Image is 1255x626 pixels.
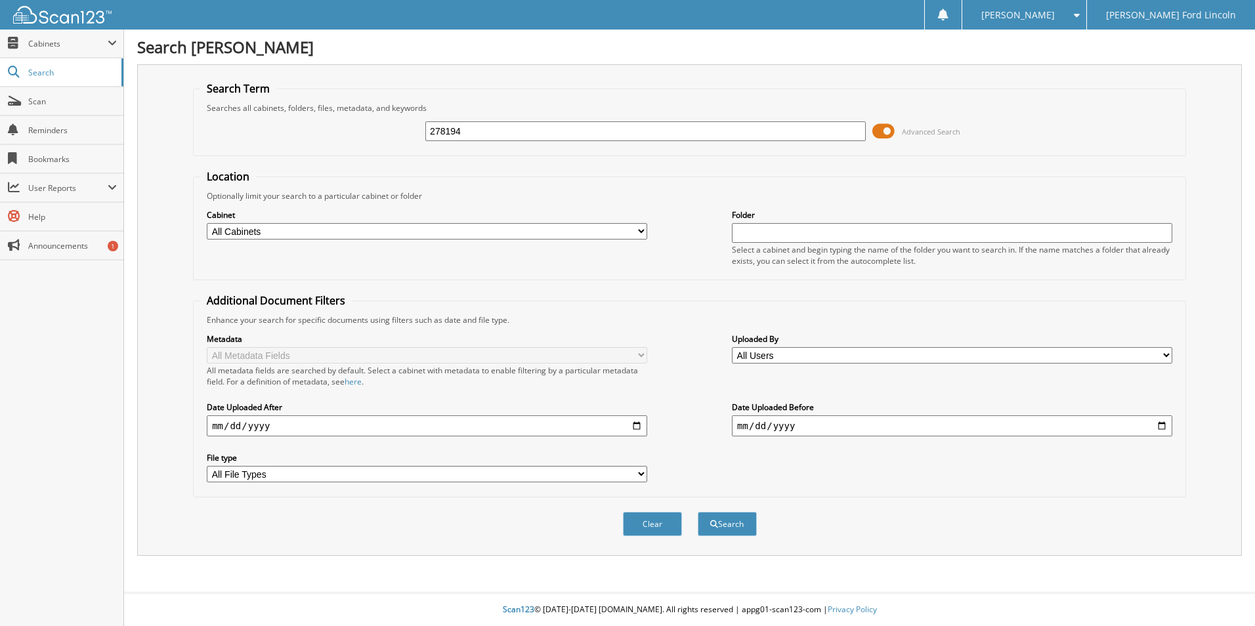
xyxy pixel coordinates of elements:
[13,6,112,24] img: scan123-logo-white.svg
[28,211,117,222] span: Help
[732,415,1172,436] input: end
[1106,11,1236,19] span: [PERSON_NAME] Ford Lincoln
[1189,563,1255,626] iframe: Chat Widget
[28,154,117,165] span: Bookmarks
[28,38,108,49] span: Cabinets
[207,415,647,436] input: start
[200,102,1179,114] div: Searches all cabinets, folders, files, metadata, and keywords
[28,67,115,78] span: Search
[207,333,647,344] label: Metadata
[137,36,1242,58] h1: Search [PERSON_NAME]
[124,594,1255,626] div: © [DATE]-[DATE] [DOMAIN_NAME]. All rights reserved | appg01-scan123-com |
[732,209,1172,220] label: Folder
[200,293,352,308] legend: Additional Document Filters
[207,452,647,463] label: File type
[732,333,1172,344] label: Uploaded By
[698,512,757,536] button: Search
[28,96,117,107] span: Scan
[207,365,647,387] div: All metadata fields are searched by default. Select a cabinet with metadata to enable filtering b...
[207,209,647,220] label: Cabinet
[200,314,1179,325] div: Enhance your search for specific documents using filters such as date and file type.
[732,244,1172,266] div: Select a cabinet and begin typing the name of the folder you want to search in. If the name match...
[200,81,276,96] legend: Search Term
[345,376,362,387] a: here
[902,127,960,136] span: Advanced Search
[981,11,1055,19] span: [PERSON_NAME]
[28,240,117,251] span: Announcements
[200,190,1179,201] div: Optionally limit your search to a particular cabinet or folder
[28,125,117,136] span: Reminders
[828,604,877,615] a: Privacy Policy
[623,512,682,536] button: Clear
[503,604,534,615] span: Scan123
[207,402,647,413] label: Date Uploaded After
[732,402,1172,413] label: Date Uploaded Before
[108,241,118,251] div: 1
[28,182,108,194] span: User Reports
[200,169,256,184] legend: Location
